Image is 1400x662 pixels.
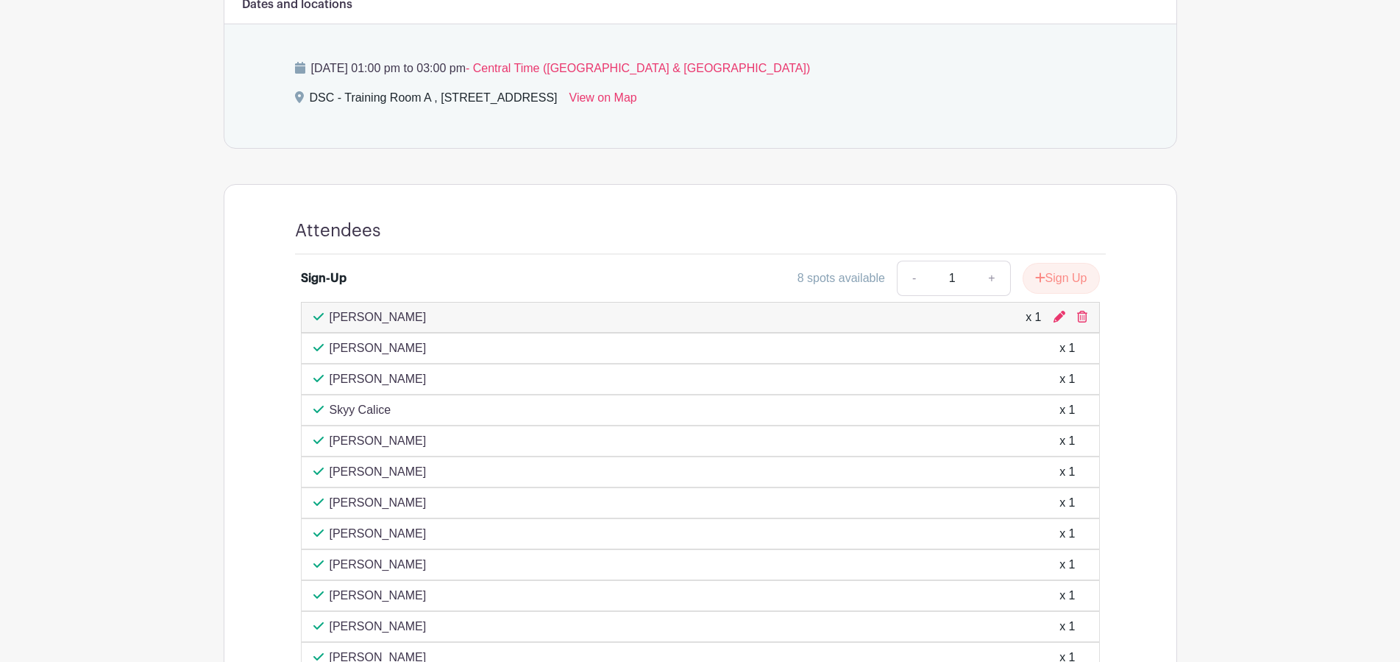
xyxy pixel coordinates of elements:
[1059,556,1075,574] div: x 1
[1059,525,1075,543] div: x 1
[310,89,558,113] div: DSC - Training Room A , [STREET_ADDRESS]
[1059,463,1075,481] div: x 1
[1059,587,1075,605] div: x 1
[1026,309,1041,326] div: x 1
[1059,370,1075,388] div: x 1
[330,618,427,635] p: [PERSON_NAME]
[330,463,427,481] p: [PERSON_NAME]
[330,525,427,543] p: [PERSON_NAME]
[1059,494,1075,512] div: x 1
[1059,339,1075,357] div: x 1
[295,220,381,242] h4: Attendees
[330,370,427,388] p: [PERSON_NAME]
[330,494,427,512] p: [PERSON_NAME]
[1059,432,1075,450] div: x 1
[897,261,931,296] a: -
[301,270,347,287] div: Sign-Up
[797,270,885,287] div: 8 spots available
[330,339,427,357] p: [PERSON_NAME]
[1059,618,1075,635] div: x 1
[330,587,427,605] p: [PERSON_NAME]
[330,556,427,574] p: [PERSON_NAME]
[1023,263,1100,294] button: Sign Up
[295,60,1106,77] p: [DATE] 01:00 pm to 03:00 pm
[330,432,427,450] p: [PERSON_NAME]
[330,401,391,419] p: Skyy Calice
[973,261,1010,296] a: +
[569,89,637,113] a: View on Map
[466,62,810,74] span: - Central Time ([GEOGRAPHIC_DATA] & [GEOGRAPHIC_DATA])
[1059,401,1075,419] div: x 1
[330,309,427,326] p: [PERSON_NAME]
